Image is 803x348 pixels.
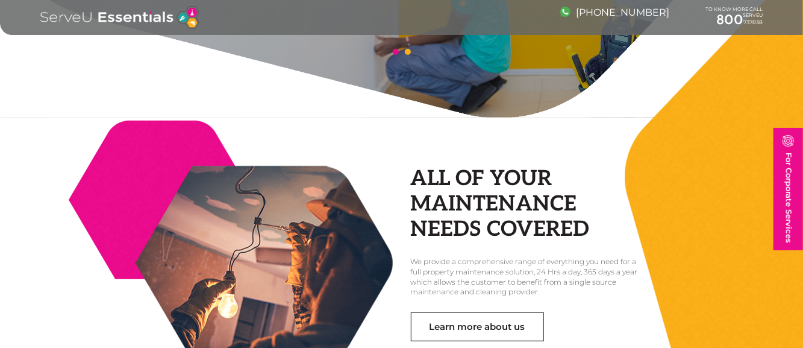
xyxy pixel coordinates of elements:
[411,166,640,242] h2: All of your maintenance needs covered
[560,7,670,18] a: [PHONE_NUMBER]
[706,7,763,28] div: TO KNOW MORE CALL SERVEU
[560,7,570,17] img: image
[411,257,640,297] p: We provide a comprehensive range of everything you need for a full property maintenance solution,...
[411,312,544,341] a: Learn more about us
[783,135,794,147] img: image
[40,6,199,29] img: logo
[706,12,763,28] a: 800737838
[773,128,803,250] a: For Corporate Services
[717,11,744,28] span: 800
